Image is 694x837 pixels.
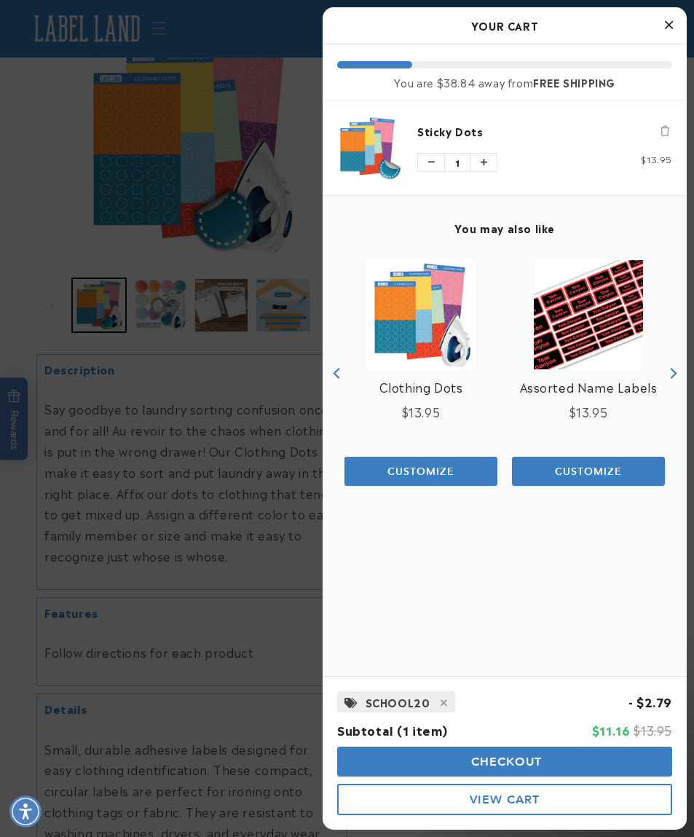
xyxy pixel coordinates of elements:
[256,50,291,54] button: Close conversation starters
[417,124,672,138] a: Sticky Dots
[402,403,441,420] span: $13.95
[555,465,622,478] span: Customize
[661,362,683,384] button: Next
[337,15,672,36] h2: Your Cart
[520,377,658,398] a: View Assorted Name Labels
[326,362,348,384] button: Previous
[344,457,497,486] button: Add the product, Clothing Dots to Cart
[533,74,615,90] b: FREE SHIPPING
[628,693,672,710] span: - $2.79
[641,152,672,165] span: $13.95
[379,377,463,398] a: View Clothing Dots
[569,403,608,420] span: $13.95
[12,720,184,764] iframe: Sign Up via Text for Offers
[658,15,679,36] button: Close Cart
[337,115,403,181] img: Sticky Dots
[634,721,672,739] span: $13.95
[418,154,444,171] button: Decrease quantity of Sticky Dots
[337,784,672,815] button: cart
[534,260,643,369] img: Assorted Name Labels - Label Land
[592,721,631,739] span: $11.16
[468,755,543,769] span: Checkout
[337,76,672,89] div: You are $38.84 away from
[470,793,540,806] span: View Cart
[505,245,672,500] div: product
[512,260,665,369] a: Open this option
[9,795,42,828] div: Accessibility Menu
[444,154,470,171] span: 1
[470,154,497,171] button: Increase quantity of Sticky Dots
[337,101,672,195] li: product
[366,260,476,369] img: View Clothing Dots
[56,82,224,109] button: How durable are the clothing dots?
[658,124,672,138] button: Remove Sticky Dots
[337,245,505,500] div: product
[337,721,447,739] span: Subtotal (1 item)
[79,41,224,68] button: Are the adhesives non-toxic?
[366,693,430,711] span: SCHOOL20
[512,457,665,486] button: Add the product, Assorted Name Labels to Cart
[387,465,454,478] span: Customize
[337,747,672,777] button: cart
[12,19,212,36] textarea: Type your message here
[337,221,672,235] h4: You may also like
